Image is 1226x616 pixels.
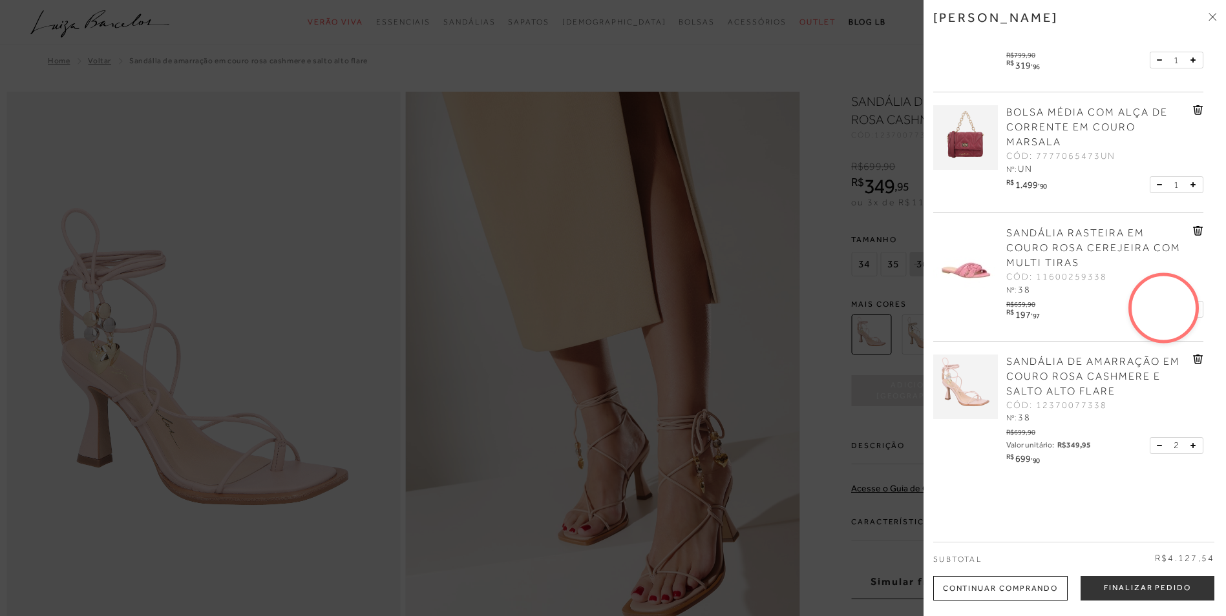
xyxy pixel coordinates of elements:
span: SANDÁLIA DE AMARRAÇÃO EM COURO ROSA CASHMERE E SALTO ALTO FLARE [1006,356,1180,397]
span: R$4.127,54 [1155,552,1214,565]
span: SANDÁLIA RASTEIRA EM COURO ROSA CEREJEIRA COM MULTI TIRAS [1006,227,1181,269]
span: 90 [1040,182,1047,190]
i: , [1038,179,1047,186]
span: Nº: [1006,413,1017,422]
i: R$ [1006,59,1013,67]
span: 2 [1174,438,1179,452]
span: Valor unitário: [1006,441,1054,449]
img: SANDÁLIA DE AMARRAÇÃO EM COURO ROSA CASHMERE E SALTO ALTO FLARE [933,354,998,419]
i: R$ [1006,179,1013,186]
span: BOLSA MÉDIA COM ALÇA DE CORRENTE EM COURO MARSALA [1006,107,1168,148]
span: 38 [1018,284,1031,294]
a: SANDÁLIA RASTEIRA EM COURO ROSA CEREJEIRA COM MULTI TIRAS [1006,226,1190,271]
span: 38 [1018,412,1031,422]
span: CÓD: 11600259338 [1006,271,1107,283]
a: SANDÁLIA DE AMARRAÇÃO EM COURO ROSA CASHMERE E SALTO ALTO FLARE [1006,354,1190,399]
span: 1.499 [1015,180,1038,190]
span: Nº: [1006,165,1017,174]
i: , [1031,453,1040,460]
span: 197 [1015,309,1031,320]
div: R$659,90 [1006,297,1042,308]
img: SANDÁLIA RASTEIRA EM COURO ROSA CEREJEIRA COM MULTI TIRAS [933,226,998,291]
span: 319 [1015,60,1031,70]
i: , [1031,59,1040,67]
button: Finalizar Pedido [1081,576,1214,601]
i: R$ [1006,309,1013,316]
div: R$799,90 [1006,48,1042,59]
span: 1 [1174,178,1179,192]
span: CÓD: 7777065473UN [1006,150,1115,163]
span: 97 [1033,312,1040,320]
i: R$ [1006,453,1013,460]
div: Continuar Comprando [933,576,1068,601]
a: BOLSA MÉDIA COM ALÇA DE CORRENTE EM COURO MARSALA [1006,105,1190,150]
i: , [1031,309,1040,316]
span: 699 [1015,453,1031,464]
span: CÓD: 12370077338 [1006,399,1107,412]
h3: [PERSON_NAME] [933,10,1059,25]
span: 1 [1174,54,1179,67]
span: Subtotal [933,555,982,564]
span: UN [1018,163,1033,174]
span: Nº: [1006,285,1017,294]
img: BOLSA MÉDIA COM ALÇA DE CORRENTE EM COURO MARSALA [933,105,998,170]
div: R$699,90 [1006,425,1091,436]
span: 90 [1033,457,1040,464]
span: 96 [1033,63,1040,70]
span: R$349,95 [1057,441,1091,449]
